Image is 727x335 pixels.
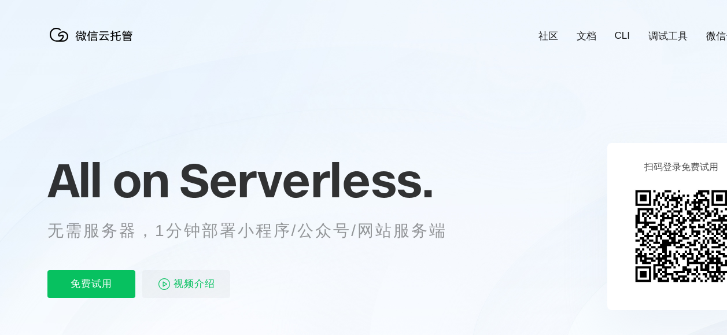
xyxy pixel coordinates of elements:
[47,219,468,242] p: 无需服务器，1分钟部署小程序/公众号/网站服务端
[157,277,171,291] img: video_play.svg
[47,23,140,46] img: 微信云托管
[538,30,558,43] a: 社区
[174,270,215,298] span: 视频介绍
[47,151,168,209] span: All on
[47,38,140,48] a: 微信云托管
[577,30,596,43] a: 文档
[179,151,433,209] span: Serverless.
[644,161,718,174] p: 扫码登录免费试用
[47,270,135,298] p: 免费试用
[615,30,630,42] a: CLI
[648,30,688,43] a: 调试工具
